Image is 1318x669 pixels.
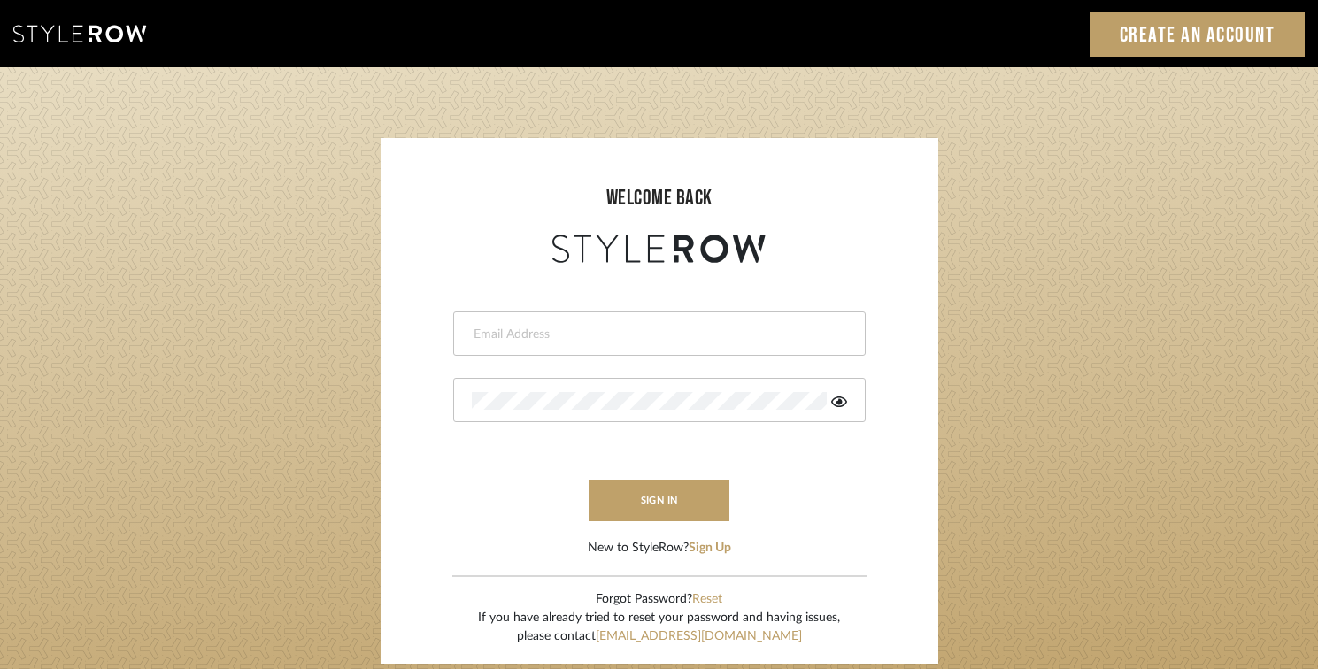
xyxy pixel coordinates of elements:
button: Sign Up [689,539,731,557]
div: Forgot Password? [478,590,840,609]
div: welcome back [398,182,921,214]
div: If you have already tried to reset your password and having issues, please contact [478,609,840,646]
div: New to StyleRow? [588,539,731,557]
a: [EMAIL_ADDRESS][DOMAIN_NAME] [596,630,802,642]
input: Email Address [472,326,843,343]
a: Create an Account [1090,12,1306,57]
button: sign in [589,480,730,521]
button: Reset [692,590,722,609]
